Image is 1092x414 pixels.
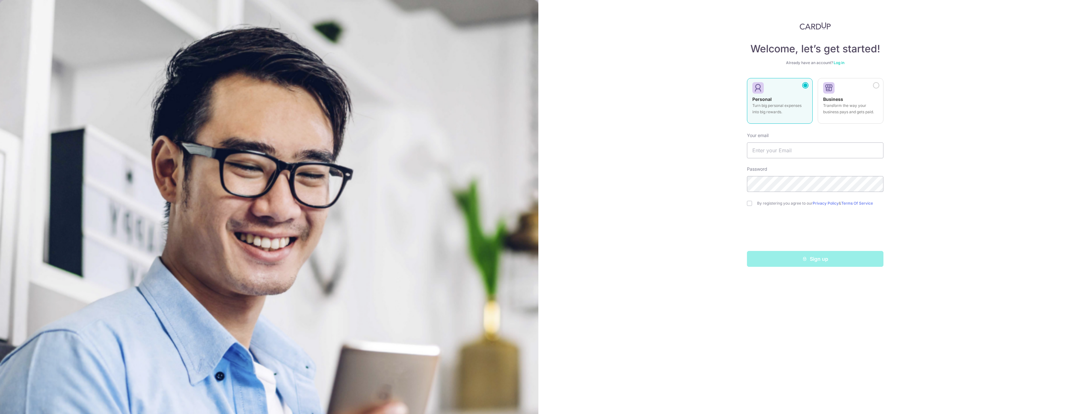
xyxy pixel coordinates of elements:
keeper-lock: Open Keeper Popup [871,147,878,154]
a: Privacy Policy [813,201,839,206]
label: Password [747,166,767,172]
strong: Personal [752,96,772,102]
strong: Business [823,96,843,102]
p: Transform the way your business pays and gets paid. [823,102,878,115]
iframe: reCAPTCHA [767,219,863,243]
img: CardUp Logo [800,22,831,30]
a: Business Transform the way your business pays and gets paid. [818,78,883,128]
label: Your email [747,132,769,139]
a: Personal Turn big personal expenses into big rewards. [747,78,813,128]
input: Enter your Email [747,142,883,158]
a: Terms Of Service [841,201,873,206]
a: Log in [834,60,844,65]
h4: Welcome, let’s get started! [747,43,883,55]
p: Turn big personal expenses into big rewards. [752,102,807,115]
label: By registering you agree to our & [757,201,883,206]
div: Already have an account? [747,60,883,65]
